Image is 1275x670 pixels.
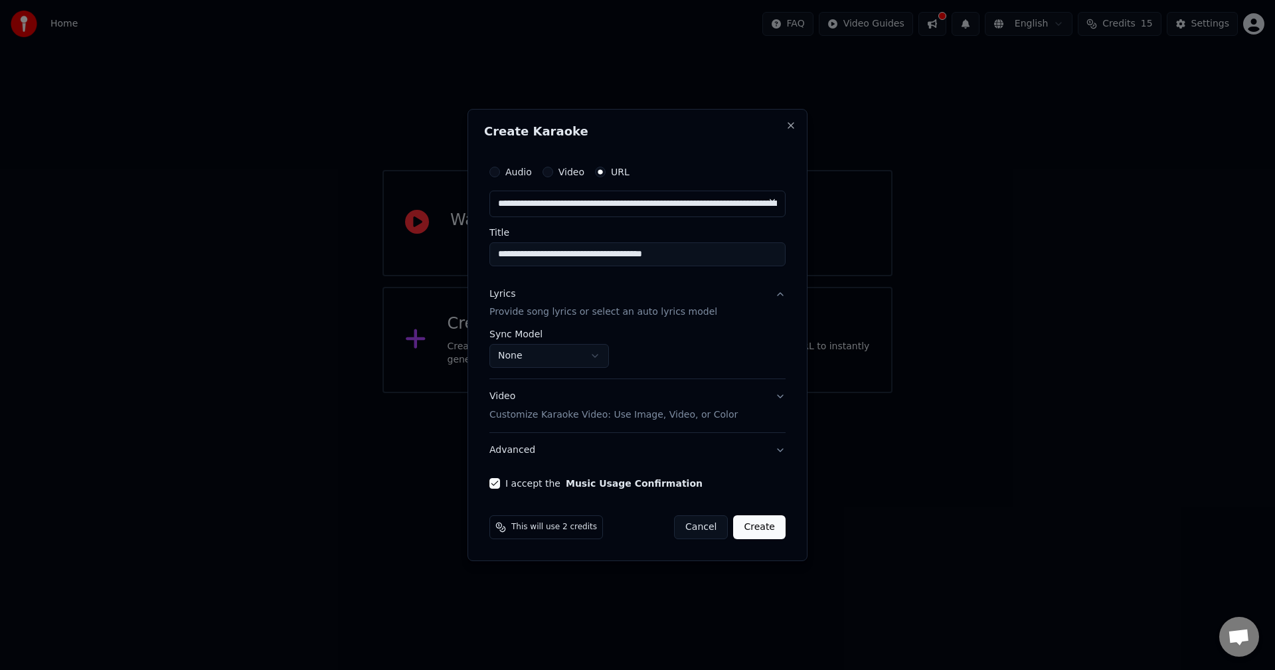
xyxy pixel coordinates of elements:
[489,306,717,319] p: Provide song lyrics or select an auto lyrics model
[505,479,703,488] label: I accept the
[489,288,515,301] div: Lyrics
[484,126,791,137] h2: Create Karaoke
[505,167,532,177] label: Audio
[511,522,597,533] span: This will use 2 credits
[489,277,786,330] button: LyricsProvide song lyrics or select an auto lyrics model
[674,515,728,539] button: Cancel
[489,330,786,379] div: LyricsProvide song lyrics or select an auto lyrics model
[489,433,786,467] button: Advanced
[489,390,738,422] div: Video
[566,479,703,488] button: I accept the
[489,380,786,433] button: VideoCustomize Karaoke Video: Use Image, Video, or Color
[489,408,738,422] p: Customize Karaoke Video: Use Image, Video, or Color
[558,167,584,177] label: Video
[489,330,609,339] label: Sync Model
[611,167,630,177] label: URL
[733,515,786,539] button: Create
[489,228,786,237] label: Title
